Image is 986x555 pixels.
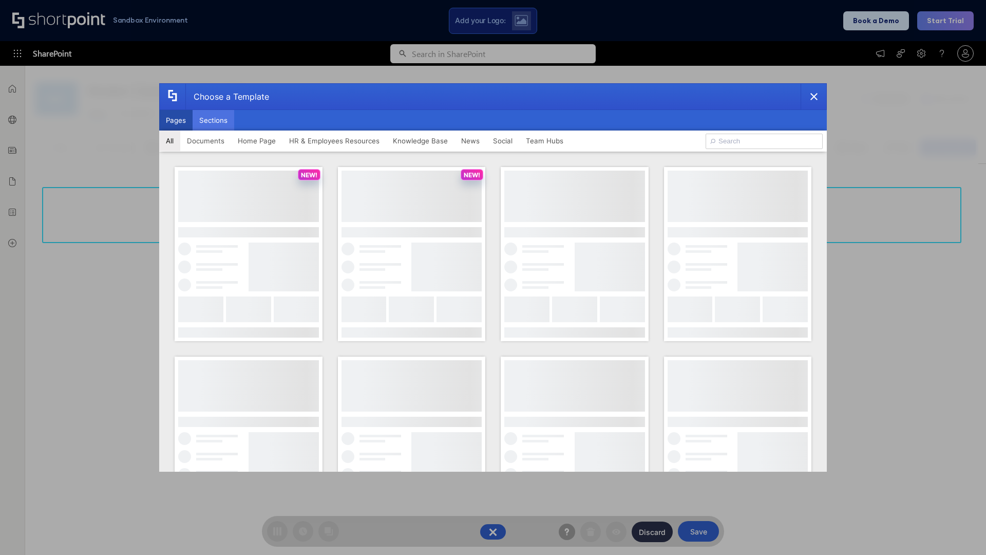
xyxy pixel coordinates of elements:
div: template selector [159,83,827,472]
p: NEW! [464,171,480,179]
button: Knowledge Base [386,131,454,151]
button: Home Page [231,131,282,151]
button: Team Hubs [519,131,570,151]
button: Sections [193,110,234,131]
p: NEW! [301,171,317,179]
button: Pages [159,110,193,131]
div: Choose a Template [185,84,269,109]
button: Documents [180,131,231,151]
button: All [159,131,180,151]
iframe: Chat Widget [935,506,986,555]
button: Social [486,131,519,151]
button: HR & Employees Resources [282,131,386,151]
button: News [454,131,486,151]
input: Search [706,134,823,149]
